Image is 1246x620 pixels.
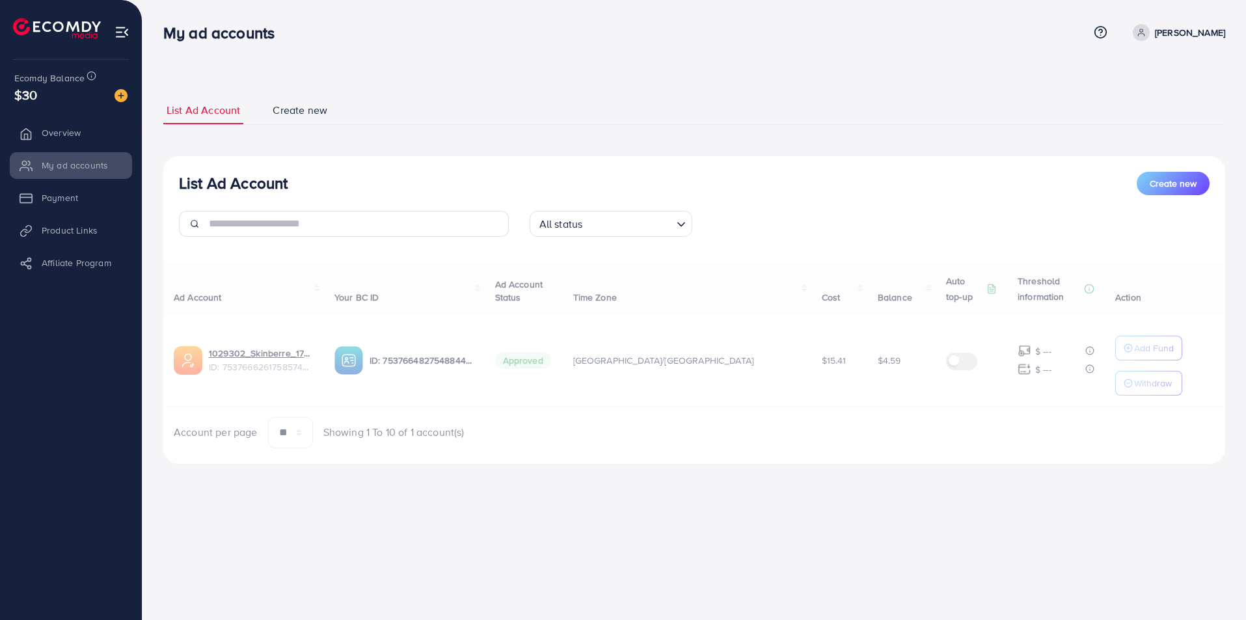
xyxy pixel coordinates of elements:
[179,174,288,193] h3: List Ad Account
[530,211,692,237] div: Search for option
[273,103,327,118] span: Create new
[586,212,671,234] input: Search for option
[13,18,101,38] img: logo
[115,25,129,40] img: menu
[1155,25,1225,40] p: [PERSON_NAME]
[1128,24,1225,41] a: [PERSON_NAME]
[14,72,85,85] span: Ecomdy Balance
[167,103,240,118] span: List Ad Account
[1137,172,1210,195] button: Create new
[14,85,37,104] span: $30
[1150,177,1197,190] span: Create new
[537,215,586,234] span: All status
[163,23,285,42] h3: My ad accounts
[115,89,128,102] img: image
